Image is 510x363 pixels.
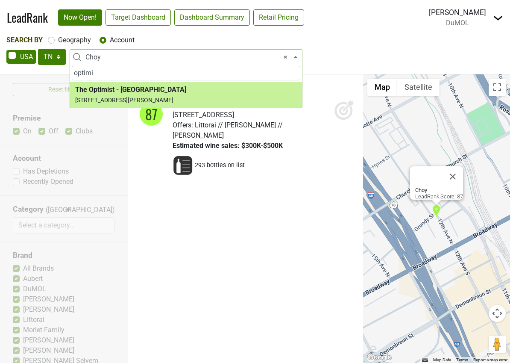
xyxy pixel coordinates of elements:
[365,352,393,363] img: Google
[397,79,440,96] button: Show satellite imagery
[284,52,287,62] span: Remove all items
[433,357,451,363] button: Map Data
[173,121,283,139] span: Littorai // [PERSON_NAME] // [PERSON_NAME]
[493,13,503,23] img: Dropdown Menu
[422,357,428,363] button: Keyboard shortcuts
[173,155,193,176] img: Wine List
[173,121,193,129] span: Offers:
[365,352,393,363] a: Open this area in Google Maps (opens a new window)
[195,161,245,170] span: 293 bottles on list
[367,79,397,96] button: Show street map
[58,9,102,26] a: Now Open!
[70,49,302,65] span: Choy
[415,187,463,200] div: LeadRank Score: 87
[106,9,171,26] a: Target Dashboard
[85,52,292,62] span: Choy
[75,86,186,94] b: The Optimist - [GEOGRAPHIC_DATA]
[489,79,506,96] button: Toggle fullscreen view
[173,111,234,119] span: [STREET_ADDRESS]
[489,336,506,353] button: Drag Pegman onto the map to open Street View
[415,187,427,193] b: Choy
[173,142,283,150] span: Estimated wine sales: $300K-$500K
[110,35,135,45] label: Account
[432,204,441,218] div: Choy
[75,97,173,103] small: [STREET_ADDRESS][PERSON_NAME]
[489,305,506,322] button: Map camera controls
[443,166,463,187] button: Close
[174,9,250,26] a: Dashboard Summary
[58,35,91,45] label: Geography
[138,101,164,127] div: 87
[253,9,304,26] a: Retail Pricing
[456,357,468,362] a: Terms
[446,19,469,27] span: DuMOL
[473,357,507,362] a: Report a map error
[137,100,166,129] img: quadrant_split.svg
[7,9,48,27] a: LeadRank
[6,36,43,44] span: Search By
[429,7,486,18] div: [PERSON_NAME]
